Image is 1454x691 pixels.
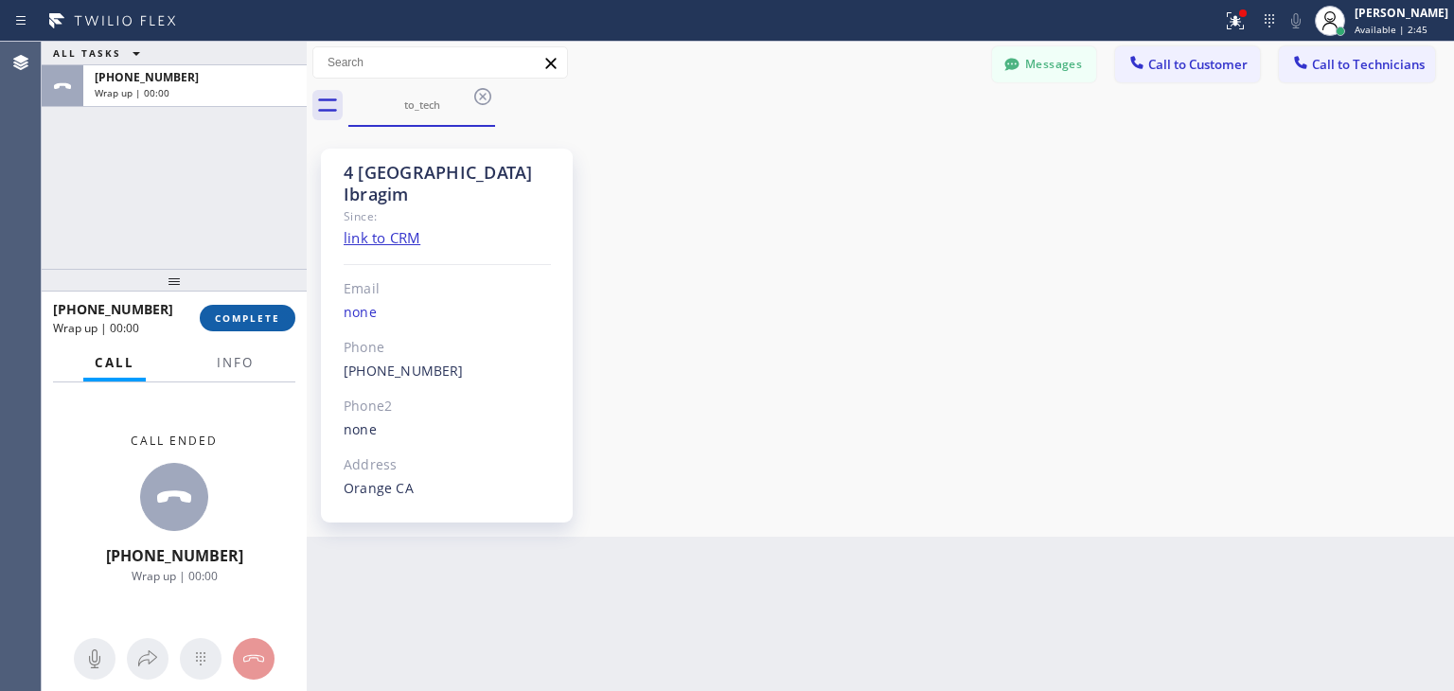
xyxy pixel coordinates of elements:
[1148,56,1248,73] span: Call to Customer
[42,42,159,64] button: ALL TASKS
[205,345,265,381] button: Info
[95,86,169,99] span: Wrap up | 00:00
[344,337,551,359] div: Phone
[313,47,567,78] input: Search
[344,302,551,324] div: none
[350,97,493,112] div: to_tech
[1279,46,1435,82] button: Call to Technicians
[53,320,139,336] span: Wrap up | 00:00
[74,638,115,680] button: Mute
[344,228,420,247] a: link to CRM
[1115,46,1260,82] button: Call to Customer
[95,69,199,85] span: [PHONE_NUMBER]
[53,300,173,318] span: [PHONE_NUMBER]
[131,433,218,449] span: Call ended
[217,354,254,371] span: Info
[53,46,121,60] span: ALL TASKS
[992,46,1096,82] button: Messages
[344,454,551,476] div: Address
[83,345,146,381] button: Call
[233,638,275,680] button: Hang up
[344,396,551,417] div: Phone2
[1283,8,1309,34] button: Mute
[106,545,243,566] span: [PHONE_NUMBER]
[1355,23,1427,36] span: Available | 2:45
[344,362,464,380] a: [PHONE_NUMBER]
[215,311,280,325] span: COMPLETE
[344,419,551,441] div: none
[127,638,168,680] button: Open directory
[344,278,551,300] div: Email
[132,568,218,584] span: Wrap up | 00:00
[180,638,222,680] button: Open dialpad
[95,354,134,371] span: Call
[200,305,295,331] button: COMPLETE
[1312,56,1425,73] span: Call to Technicians
[344,162,551,205] div: 4 [GEOGRAPHIC_DATA] Ibragim
[344,478,551,500] div: Orange CA
[1355,5,1448,21] div: [PERSON_NAME]
[344,205,551,227] div: Since:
